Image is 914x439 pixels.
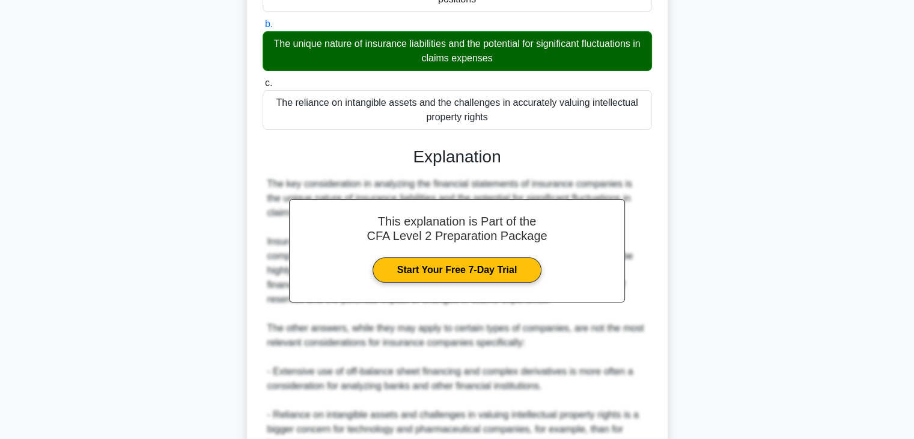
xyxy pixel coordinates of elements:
[263,31,652,71] div: The unique nature of insurance liabilities and the potential for significant fluctuations in clai...
[265,78,272,88] span: c.
[270,147,645,167] h3: Explanation
[263,90,652,130] div: The reliance on intangible assets and the challenges in accurately valuing intellectual property ...
[373,257,541,283] a: Start Your Free 7-Day Trial
[265,19,273,29] span: b.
